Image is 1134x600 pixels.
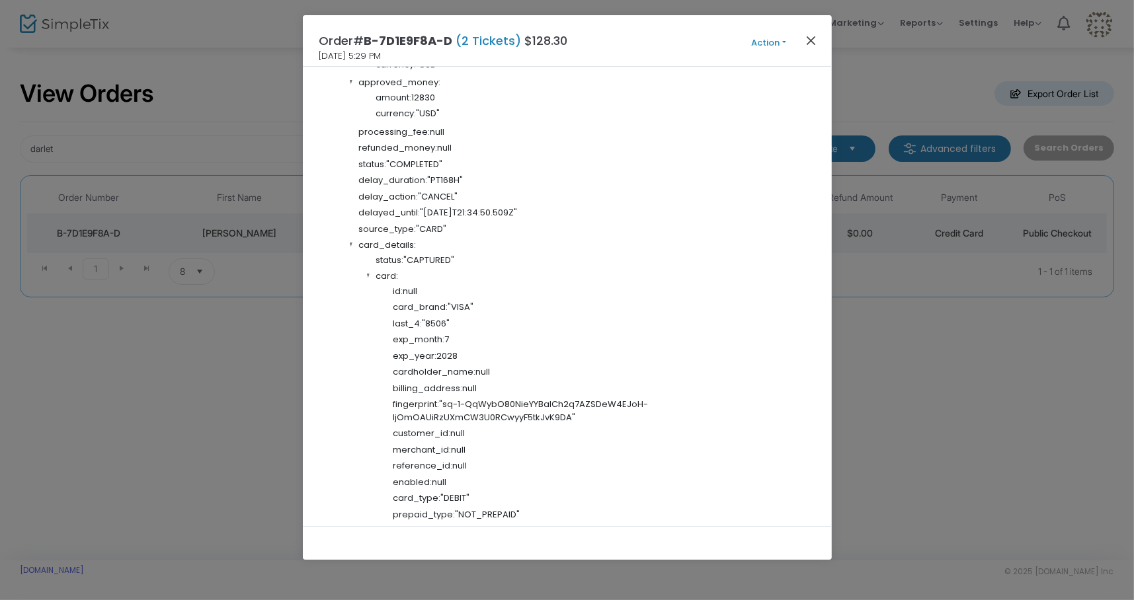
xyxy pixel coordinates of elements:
[417,190,419,203] span: :
[428,126,430,138] span: :
[387,158,443,170] span: "COMPLETED"
[417,223,447,235] span: "CARD"
[419,190,458,203] span: "CANCEL"
[448,301,474,313] span: "VISA"
[393,459,451,472] span: reference_id
[393,427,449,439] span: customer_id
[359,174,426,186] span: delay_duration
[417,58,440,71] span: "USD"
[393,508,454,521] span: prepaid_type
[415,223,417,235] span: :
[376,270,397,282] span: card
[461,382,463,394] span: :
[409,524,448,537] span: "462652"
[393,492,439,504] span: card_type
[441,492,470,504] span: "DEBIT"
[376,107,415,120] span: currency
[393,476,430,488] span: enabled
[426,174,428,186] span: :
[393,350,435,362] span: exp_year
[319,32,568,50] h4: Order# $128.30
[393,382,461,394] span: billing_address
[410,91,412,104] span: :
[474,365,476,378] span: :
[729,36,809,50] button: Action
[393,524,407,537] span: bin
[404,254,455,266] span: "CAPTURED"
[402,254,404,266] span: :
[423,317,450,330] span: "8506"
[456,508,520,521] span: "NOT_PREPAID"
[393,398,438,410] span: fingerprint
[449,427,451,439] span: :
[438,141,452,154] span: null
[359,190,417,203] span: delay_action
[359,206,419,219] span: delayed_until
[430,126,445,138] span: null
[401,285,403,297] span: :
[432,476,447,488] span: null
[438,398,440,410] span: :
[393,365,474,378] span: cardholder_name
[421,317,423,330] span: :
[407,524,409,537] span: :
[439,492,441,504] span: :
[376,58,415,71] span: currency
[454,508,456,521] span: :
[364,32,453,49] span: B-7D1E9F8A-D
[421,206,518,219] span: "[DATE]T21:34:50.509Z"
[415,239,417,251] span: :
[453,459,467,472] span: null
[417,107,440,120] span: "USD"
[428,174,464,186] span: "PT168H"
[359,239,415,251] span: card_details
[376,254,402,266] span: status
[397,270,399,282] span: :
[415,58,417,71] span: :
[435,350,437,362] span: :
[445,333,450,346] span: 7
[393,333,443,346] span: exp_month
[453,32,525,49] span: (2 Tickets)
[451,459,453,472] span: :
[802,32,819,49] button: Close
[415,107,417,120] span: :
[450,443,452,456] span: :
[393,285,401,297] span: id
[476,365,491,378] span: null
[393,398,649,424] span: "sq-1-QqWybO80NieYYBaICh2q7AZSDeW4EJoH-IjOmOAUiRzUXmCW3U0RCwyyF5tkJvK9DA"
[419,206,421,219] span: :
[436,141,438,154] span: :
[403,285,418,297] span: null
[452,443,466,456] span: null
[437,350,458,362] span: 2028
[376,91,410,104] span: amount
[446,301,448,313] span: :
[359,223,415,235] span: source_type
[359,158,385,170] span: status
[463,382,477,394] span: null
[359,141,436,154] span: refunded_money
[393,301,446,313] span: card_brand
[430,476,432,488] span: :
[451,427,466,439] span: null
[393,443,450,456] span: merchant_id
[443,333,445,346] span: :
[359,76,439,89] span: approved_money
[412,91,436,104] span: 12830
[393,317,421,330] span: last_4
[385,158,387,170] span: :
[359,126,428,138] span: processing_fee
[439,76,441,89] span: :
[319,50,382,63] span: [DATE] 5:29 PM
